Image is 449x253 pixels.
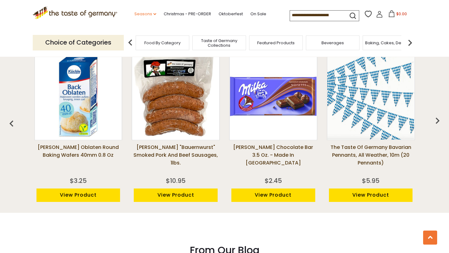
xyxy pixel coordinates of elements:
button: $0.00 [384,10,411,20]
a: Beverages [321,41,344,45]
a: View Product [329,189,413,202]
a: Taste of Germany Collections [194,38,244,48]
p: Choice of Categories [33,35,124,50]
a: View Product [231,189,315,202]
a: [PERSON_NAME] "Bauernwurst" Smoked Pork and Beef Sausages, 1lbs. [132,143,220,174]
a: [PERSON_NAME] Chocolate Bar 3.5 oz. - made in [GEOGRAPHIC_DATA] [229,143,317,174]
img: previous arrow [5,117,18,130]
div: $10.95 [166,176,186,185]
img: Kuechle Oblaten Round Baking Wafers 40mm 0.8 oz [35,53,122,140]
a: Oktoberfest [219,11,243,17]
div: $2.45 [265,176,282,185]
img: The Taste of Germany Bavarian Pennants, all weather, 10m (20 pennants) [327,53,414,140]
img: previous arrow [124,36,137,49]
div: $3.25 [70,176,87,185]
a: Featured Products [257,41,295,45]
a: Christmas - PRE-ORDER [164,11,211,17]
a: Baking, Cakes, Desserts [365,41,413,45]
div: $5.95 [362,176,379,185]
a: Seasons [134,11,156,17]
a: The Taste of Germany Bavarian Pennants, all weather, 10m (20 pennants) [327,143,415,174]
a: View Product [134,189,218,202]
span: $0.00 [396,11,407,17]
a: View Product [36,189,120,202]
img: previous arrow [431,114,444,127]
a: Food By Category [144,41,181,45]
a: On Sale [250,11,266,17]
img: next arrow [404,36,416,49]
img: Milka Noisette Chocolate Bar 3.5 oz. - made in Germany [230,53,316,140]
a: [PERSON_NAME] Oblaten Round Baking Wafers 40mm 0.8 oz [34,143,123,174]
img: Binkert's [133,53,219,140]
